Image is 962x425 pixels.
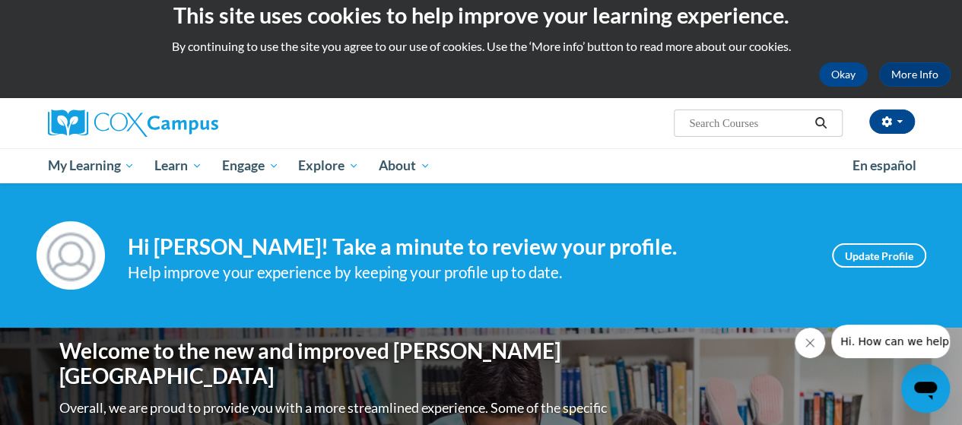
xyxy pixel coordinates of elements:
button: Okay [819,62,868,87]
span: About [379,157,430,175]
p: By continuing to use the site you agree to our use of cookies. Use the ‘More info’ button to read... [11,38,951,55]
span: Explore [298,157,359,175]
a: Learn [144,148,212,183]
h4: Hi [PERSON_NAME]! Take a minute to review your profile. [128,234,809,260]
span: Engage [222,157,279,175]
iframe: Button to launch messaging window [901,364,950,413]
h1: Welcome to the new and improved [PERSON_NAME][GEOGRAPHIC_DATA] [59,338,611,389]
a: Update Profile [832,243,926,268]
img: Profile Image [37,221,105,290]
div: Main menu [37,148,926,183]
input: Search Courses [687,114,809,132]
iframe: Message from company [831,325,950,358]
a: My Learning [38,148,145,183]
a: About [369,148,440,183]
button: Search [809,114,832,132]
span: My Learning [47,157,135,175]
a: More Info [879,62,951,87]
span: Hi. How can we help? [9,11,123,23]
img: Cox Campus [48,109,218,137]
span: Learn [154,157,202,175]
button: Account Settings [869,109,915,134]
span: En español [852,157,916,173]
iframe: Close message [795,328,825,358]
a: En español [843,150,926,182]
a: Cox Campus [48,109,322,137]
a: Engage [212,148,289,183]
div: Help improve your experience by keeping your profile up to date. [128,260,809,285]
a: Explore [288,148,369,183]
